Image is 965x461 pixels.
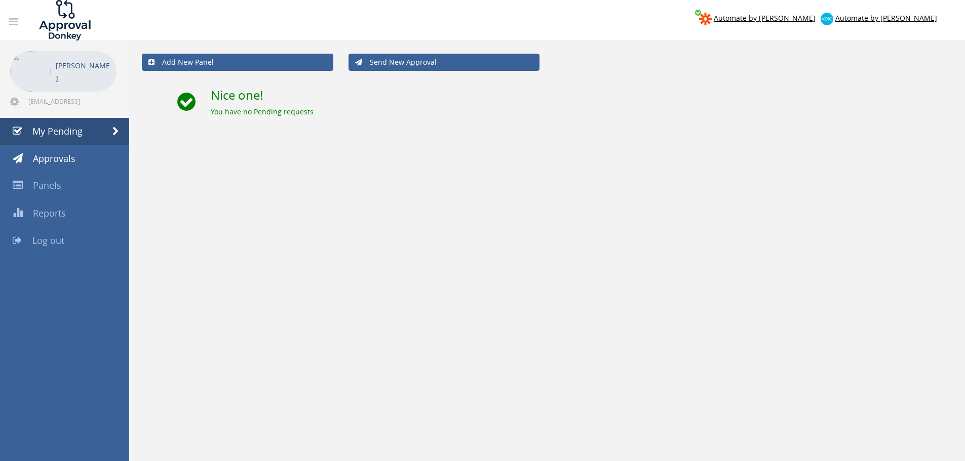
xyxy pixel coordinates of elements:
[714,13,816,23] span: Automate by [PERSON_NAME]
[835,13,937,23] span: Automate by [PERSON_NAME]
[33,179,61,191] span: Panels
[33,152,75,164] span: Approvals
[56,59,111,85] p: [PERSON_NAME]
[211,89,952,102] h2: Nice one!
[142,54,333,71] a: Add New Panel
[349,54,540,71] a: Send New Approval
[32,234,64,246] span: Log out
[821,13,833,25] img: xero-logo.png
[28,97,114,105] span: [EMAIL_ADDRESS][DOMAIN_NAME]
[33,207,66,219] span: Reports
[699,13,712,25] img: zapier-logomark.png
[211,107,952,117] div: You have no Pending requests.
[32,125,83,137] span: My Pending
